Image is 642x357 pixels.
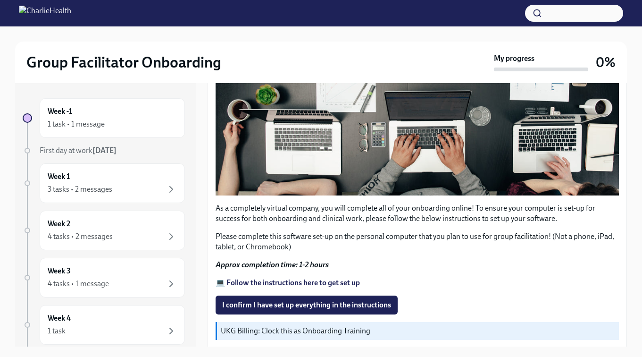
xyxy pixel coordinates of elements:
[23,163,185,203] a: Week 13 tasks • 2 messages
[222,300,391,310] span: I confirm I have set up everything in the instructions
[48,219,70,229] h6: Week 2
[23,258,185,297] a: Week 34 tasks • 1 message
[216,203,619,224] p: As a completely virtual company, you will complete all of your onboarding online! To ensure your ...
[23,211,185,250] a: Week 24 tasks • 2 messages
[48,313,71,323] h6: Week 4
[48,326,66,336] div: 1 task
[48,171,70,182] h6: Week 1
[48,279,109,289] div: 4 tasks • 1 message
[494,53,534,64] strong: My progress
[23,305,185,345] a: Week 41 task
[92,146,117,155] strong: [DATE]
[216,260,329,269] strong: Approx completion time: 1-2 hours
[48,231,113,242] div: 4 tasks • 2 messages
[48,119,105,129] div: 1 task • 1 message
[23,145,185,156] a: First day at work[DATE]
[26,53,221,72] h2: Group Facilitator Onboarding
[216,231,619,252] p: Please complete this software set-up on the personal computer that you plan to use for group faci...
[23,98,185,138] a: Week -11 task • 1 message
[19,6,71,21] img: CharlieHealth
[216,278,360,287] a: 💻 Follow the instructions here to get set up
[596,54,616,71] h3: 0%
[48,266,71,276] h6: Week 3
[48,106,72,117] h6: Week -1
[40,146,117,155] span: First day at work
[216,296,398,314] button: I confirm I have set up everything in the instructions
[48,184,112,195] div: 3 tasks • 2 messages
[221,326,615,336] p: UKG Billing: Clock this as Onboarding Training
